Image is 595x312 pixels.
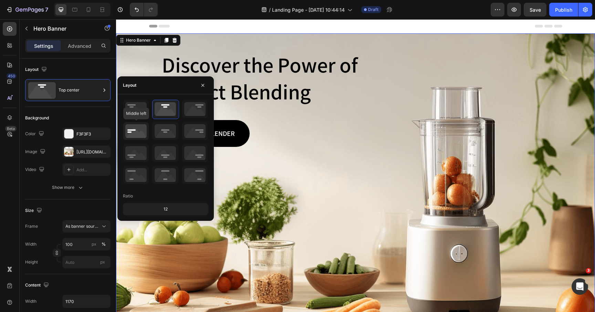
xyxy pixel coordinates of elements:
p: Settings [34,42,53,50]
input: px [62,256,111,268]
span: / [269,6,271,13]
div: F3F3F3 [76,131,109,137]
label: Frame [25,223,38,229]
button: Publish [549,3,578,17]
div: Show more [52,184,84,191]
div: [URL][DOMAIN_NAME] [76,149,109,155]
div: Background [25,115,49,121]
button: 7 [3,3,51,17]
button: Save [524,3,546,17]
p: Advanced [68,42,91,50]
label: Height [25,259,38,265]
div: 450 [7,73,17,79]
span: Save [530,7,541,13]
div: Image [25,147,47,157]
p: 7 [45,6,48,14]
div: px [92,241,96,247]
span: Draft [368,7,378,13]
div: Width [25,298,36,304]
div: Content [25,281,50,290]
p: Hero Banner [33,24,92,33]
div: Add... [76,167,109,173]
div: Top center [59,82,101,98]
div: Ratio [123,193,133,199]
iframe: To enrich screen reader interactions, please activate Accessibility in Grammarly extension settings [116,19,595,312]
input: px% [62,238,111,250]
div: Beta [5,126,17,131]
div: Color [25,129,45,139]
button: % [90,240,98,248]
button: Show more [25,181,111,194]
iframe: Intercom live chat [572,278,588,295]
div: Video [25,165,46,174]
div: Undo/Redo [130,3,158,17]
button: px [100,240,108,248]
div: Size [25,206,43,215]
div: Layout [123,82,136,88]
label: Width [25,241,36,247]
div: Layout [25,65,48,74]
button: As banner source [62,220,111,233]
span: px [100,259,105,265]
span: Landing Page - [DATE] 10:44:14 [272,6,345,13]
div: % [102,241,106,247]
div: Publish [555,6,572,13]
span: As banner source [65,223,99,229]
input: Auto [63,295,110,308]
div: 12 [124,204,207,214]
span: 3 [586,268,591,273]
